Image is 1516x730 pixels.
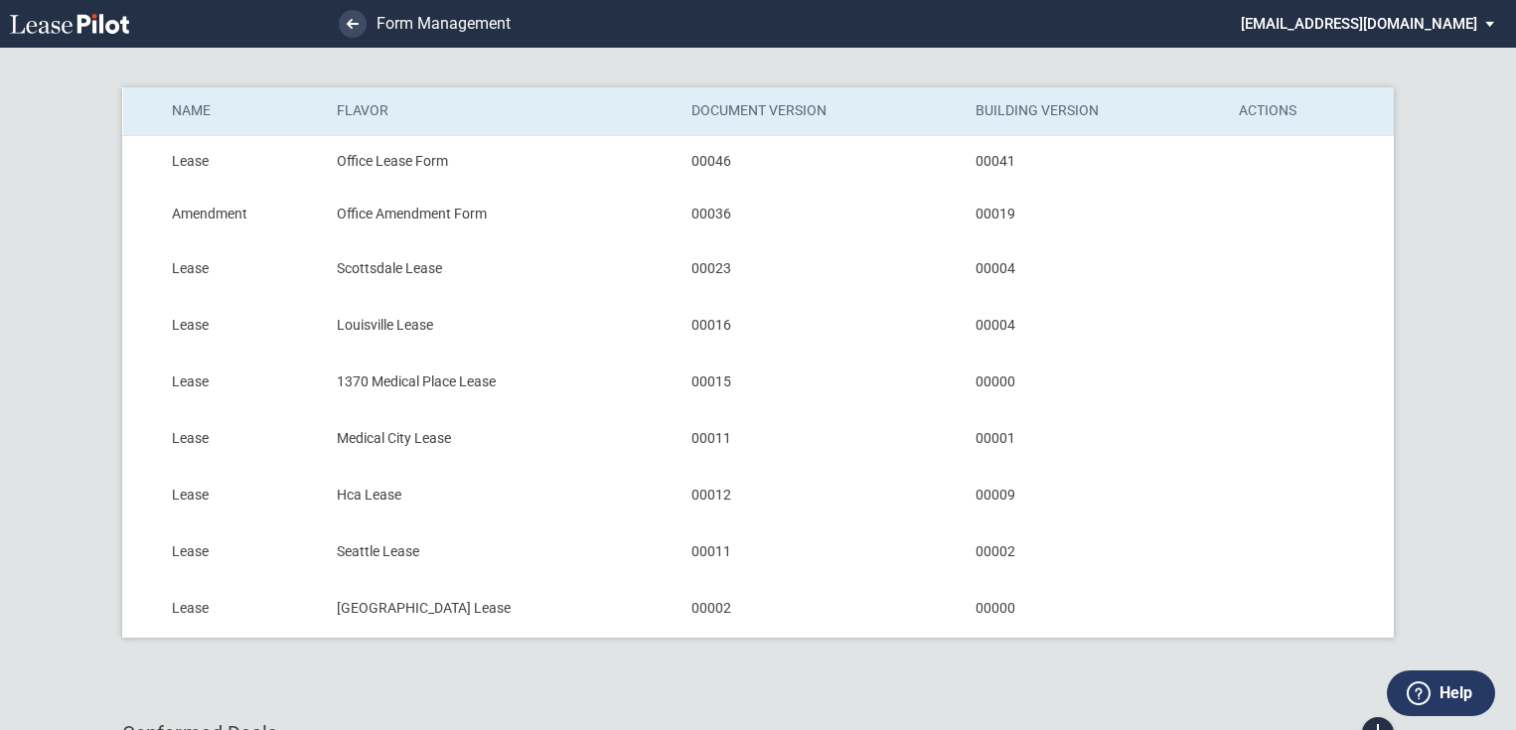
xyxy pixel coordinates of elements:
[323,354,678,410] td: 1370 Medical Place Lease
[678,467,962,523] td: 00012
[323,135,678,188] td: Office Lease Form
[962,467,1224,523] td: 00009
[323,467,678,523] td: Hca Lease
[962,580,1224,637] td: 00000
[323,188,678,240] td: Office Amendment Form
[678,240,962,297] td: 00023
[171,297,323,354] td: Lease
[171,240,323,297] td: Lease
[962,135,1224,188] td: 00041
[678,410,962,467] td: 00011
[962,297,1224,354] td: 00004
[678,188,962,240] td: 00036
[171,354,323,410] td: Lease
[171,580,323,637] td: Lease
[1387,670,1495,716] button: Help
[1225,87,1394,135] th: Actions
[323,410,678,467] td: Medical City Lease
[962,354,1224,410] td: 00000
[323,523,678,580] td: Seattle Lease
[678,297,962,354] td: 00016
[323,297,678,354] td: Louisville Lease
[323,240,678,297] td: Scottsdale Lease
[678,523,962,580] td: 00011
[962,240,1224,297] td: 00004
[323,87,678,135] th: Flavor
[678,135,962,188] td: 00046
[678,354,962,410] td: 00015
[171,467,323,523] td: Lease
[678,580,962,637] td: 00002
[1440,680,1472,706] label: Help
[171,87,323,135] th: Name
[171,523,323,580] td: Lease
[171,135,323,188] td: Lease
[962,523,1224,580] td: 00002
[962,188,1224,240] td: 00019
[962,87,1224,135] th: Building Version
[171,188,323,240] td: Amendment
[323,580,678,637] td: [GEOGRAPHIC_DATA] Lease
[678,87,962,135] th: Document Version
[962,410,1224,467] td: 00001
[171,410,323,467] td: Lease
